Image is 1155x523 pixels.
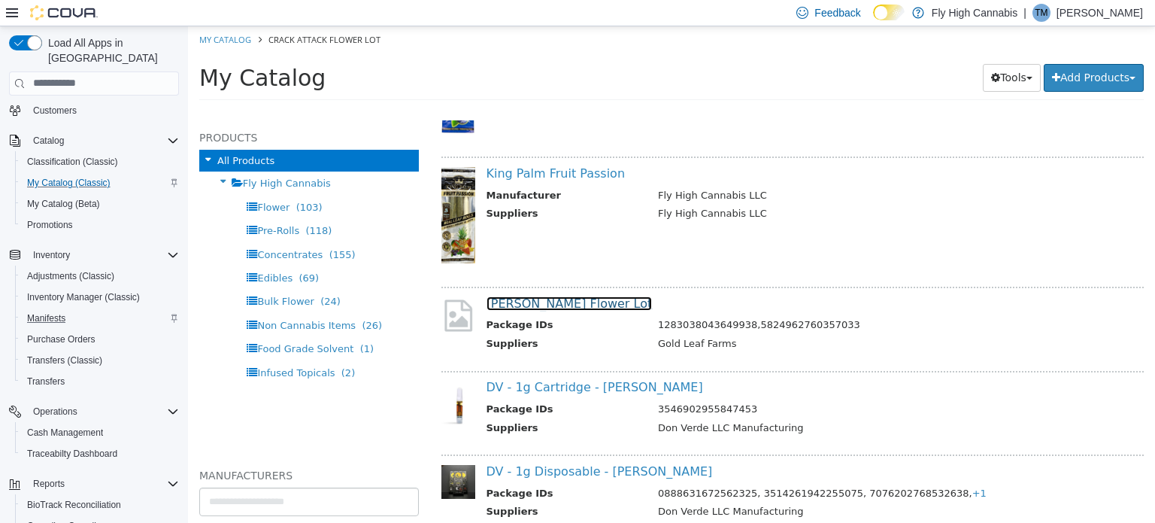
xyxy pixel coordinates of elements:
span: My Catalog [11,38,138,65]
p: | [1023,4,1026,22]
span: Operations [33,406,77,418]
span: Adjustments (Classic) [21,267,179,285]
span: Reports [33,478,65,490]
span: (24) [132,269,153,281]
button: Tools [795,38,853,65]
span: Crack Attack Flower Lot [80,8,192,19]
th: Suppliers [299,394,459,413]
a: Purchase Orders [21,330,102,348]
span: Customers [33,105,77,117]
td: Gold Leaf Farms [459,310,941,329]
a: Inventory Manager (Classic) [21,288,146,306]
th: Suppliers [299,310,459,329]
span: My Catalog (Beta) [21,195,179,213]
span: Cash Management [21,424,179,442]
span: (2) [153,341,167,352]
th: Package IDs [299,291,459,310]
button: Reports [27,475,71,493]
button: Reports [3,473,185,494]
th: Manufacturer [299,162,459,181]
span: (155) [141,223,168,234]
td: 1283038043649938,5824962760357033 [459,291,941,310]
a: Manifests [21,309,71,327]
button: Inventory [27,246,76,264]
span: Transfers (Classic) [27,354,102,366]
span: My Catalog (Classic) [27,177,111,189]
a: Traceabilty Dashboard [21,445,123,463]
h5: Products [11,102,231,120]
span: Edibles [69,246,105,257]
h5: Manufacturers [11,440,231,458]
span: Catalog [33,135,64,147]
button: Inventory [3,245,185,266]
button: Catalog [3,130,185,151]
span: Promotions [21,216,179,234]
span: Flower [69,175,102,187]
button: Catalog [27,132,70,150]
span: +1 [784,461,799,473]
button: Inventory Manager (Classic) [15,287,185,308]
button: Operations [27,403,83,421]
span: Infused Topicals [69,341,147,352]
button: Classification (Classic) [15,151,185,172]
span: Promotions [27,219,73,231]
span: Fly High Cannabis [55,151,143,163]
span: Classification (Classic) [27,156,118,168]
button: Cash Management [15,422,185,443]
span: BioTrack Reconciliation [27,499,121,511]
span: (1) [172,317,186,328]
td: 3546902955847453 [459,376,941,394]
span: Concentrates [69,223,135,234]
span: Non Cannabis Items [69,293,168,305]
span: Inventory [27,246,179,264]
a: Adjustments (Classic) [21,267,120,285]
a: My Catalog (Classic) [21,174,117,192]
button: Add Products [856,38,956,65]
span: Inventory [33,249,70,261]
th: Suppliers [299,478,459,497]
a: Transfers [21,372,71,391]
span: TM [1035,4,1047,22]
button: Customers [3,99,185,121]
td: Fly High Cannabis LLC [459,180,941,199]
img: 150 [253,439,287,473]
img: missing-image.png [253,271,287,308]
span: BioTrack Reconciliation [21,496,179,514]
span: Purchase Orders [27,333,95,345]
a: Classification (Classic) [21,153,124,171]
span: Feedback [814,5,860,20]
td: Don Verde LLC Manufacturing [459,478,941,497]
td: Fly High Cannabis LLC [459,162,941,181]
a: DV - 1g Cartridge - [PERSON_NAME] [299,354,515,368]
button: Transfers [15,371,185,392]
button: Adjustments (Classic) [15,266,185,287]
button: Traceabilty Dashboard [15,443,185,464]
span: Manifests [27,312,65,324]
span: My Catalog (Beta) [27,198,100,210]
th: Package IDs [299,460,459,479]
span: Load All Apps in [GEOGRAPHIC_DATA] [42,35,179,65]
img: 150 [253,355,287,405]
span: Inventory Manager (Classic) [27,291,140,303]
a: Promotions [21,216,79,234]
span: Pre-Rolls [69,199,111,210]
a: BioTrack Reconciliation [21,496,127,514]
span: Classification (Classic) [21,153,179,171]
button: Transfers (Classic) [15,350,185,371]
span: Bulk Flower [69,269,126,281]
span: Operations [27,403,179,421]
button: BioTrack Reconciliation [15,494,185,515]
button: Operations [3,401,185,422]
span: 0888631672562325, 3514261942255075, 7076202768532638, [470,461,799,473]
div: Troy Miller [1032,4,1050,22]
button: My Catalog (Beta) [15,193,185,214]
a: Customers [27,102,83,120]
span: Traceabilty Dashboard [21,445,179,463]
span: Manifests [21,309,179,327]
button: Manifests [15,308,185,329]
input: Dark Mode [873,5,905,20]
a: My Catalog (Beta) [21,195,106,213]
th: Package IDs [299,376,459,394]
span: Adjustments (Classic) [27,270,114,282]
button: Promotions [15,214,185,236]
